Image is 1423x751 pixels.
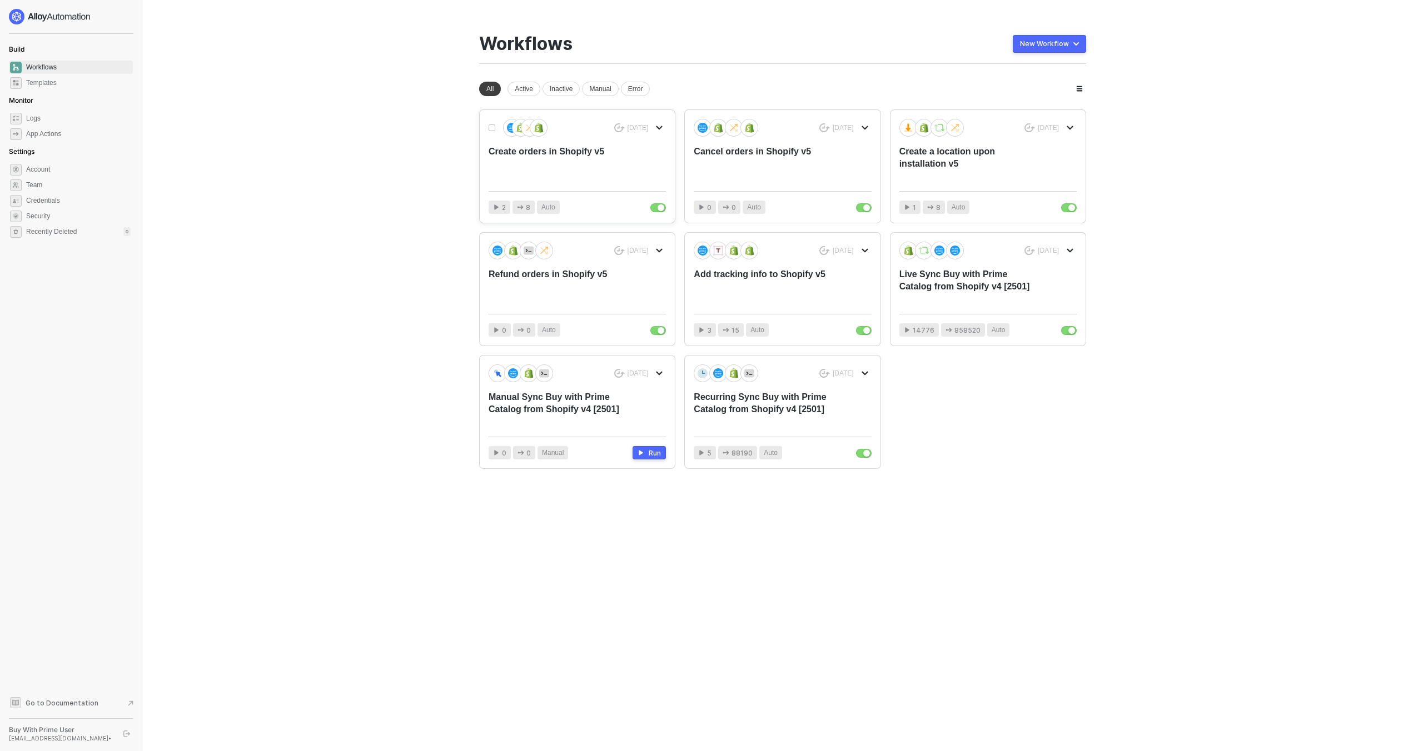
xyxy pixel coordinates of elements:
[10,195,22,207] span: credentials
[9,696,133,709] a: Knowledge Base
[10,62,22,73] span: dashboard
[934,246,944,256] img: icon
[952,202,966,213] span: Auto
[934,123,944,133] img: icon
[723,449,729,456] span: icon-app-actions
[628,246,649,256] div: [DATE]
[744,368,754,378] img: icon
[862,247,868,254] span: icon-arrow-down
[862,370,868,377] span: icon-arrow-down
[628,123,649,133] div: [DATE]
[698,246,708,256] img: icon
[26,698,98,708] span: Go to Documentation
[750,325,764,336] span: Auto
[713,246,723,256] img: icon
[123,227,131,236] div: 0
[10,113,22,124] span: icon-logs
[707,325,711,336] span: 3
[526,325,531,336] span: 0
[10,226,22,238] span: settings
[819,369,830,378] span: icon-success-page
[698,123,708,133] img: icon
[633,446,666,459] button: Run
[946,327,952,333] span: icon-app-actions
[479,82,501,96] div: All
[518,327,524,333] span: icon-app-actions
[744,246,754,256] img: icon
[9,9,91,24] img: logo
[508,246,518,256] img: icon
[479,33,573,54] div: Workflows
[919,123,929,133] img: icon
[10,697,21,708] span: documentation
[508,368,518,378] img: icon
[1038,246,1059,256] div: [DATE]
[502,202,506,213] span: 2
[732,202,736,213] span: 0
[732,448,753,458] span: 88190
[614,123,625,133] span: icon-success-page
[862,124,868,131] span: icon-arrow-down
[747,202,761,213] span: Auto
[10,77,22,89] span: marketplace
[614,246,625,256] span: icon-success-page
[26,178,131,192] span: Team
[10,164,22,176] span: settings
[9,96,33,104] span: Monitor
[729,368,739,378] img: icon
[899,268,1041,305] div: Live Sync Buy with Prime Catalog from Shopify v4 [2501]
[507,123,517,133] img: icon
[713,123,723,133] img: icon
[1038,123,1059,133] div: [DATE]
[707,448,711,458] span: 5
[26,76,131,89] span: Templates
[936,202,941,213] span: 8
[833,246,854,256] div: [DATE]
[729,246,739,256] img: icon
[656,247,663,254] span: icon-arrow-down
[123,730,130,737] span: logout
[819,246,830,256] span: icon-success-page
[833,123,854,133] div: [DATE]
[614,369,625,378] span: icon-success-page
[542,325,556,336] span: Auto
[524,246,534,256] img: icon
[542,448,564,458] span: Manual
[582,82,618,96] div: Manual
[1020,39,1069,48] div: New Workflow
[543,82,580,96] div: Inactive
[744,123,754,133] img: icon
[1013,35,1086,53] button: New Workflow
[698,368,708,378] img: icon
[26,112,131,125] span: Logs
[507,82,540,96] div: Active
[26,194,131,207] span: Credentials
[9,734,113,742] div: [EMAIL_ADDRESS][DOMAIN_NAME] •
[903,123,913,133] img: icon
[1024,246,1035,256] span: icon-success-page
[723,327,729,333] span: icon-app-actions
[492,246,502,256] img: icon
[26,163,131,176] span: Account
[729,123,739,133] img: icon
[903,246,913,256] img: icon
[694,268,835,305] div: Add tracking info to Shopify v5
[9,725,113,734] div: Buy With Prime User
[656,124,663,131] span: icon-arrow-down
[534,123,544,133] img: icon
[927,204,934,211] span: icon-app-actions
[526,202,530,213] span: 8
[992,325,1006,336] span: Auto
[489,268,630,305] div: Refund orders in Shopify v5
[621,82,650,96] div: Error
[1024,123,1035,133] span: icon-success-page
[9,147,34,156] span: Settings
[489,391,630,428] div: Manual Sync Buy with Prime Catalog from Shopify v4 [2501]
[26,129,61,139] div: App Actions
[649,448,661,458] div: Run
[492,368,502,378] img: icon
[950,246,960,256] img: icon
[524,368,534,378] img: icon
[1067,247,1073,254] span: icon-arrow-down
[713,368,723,378] img: icon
